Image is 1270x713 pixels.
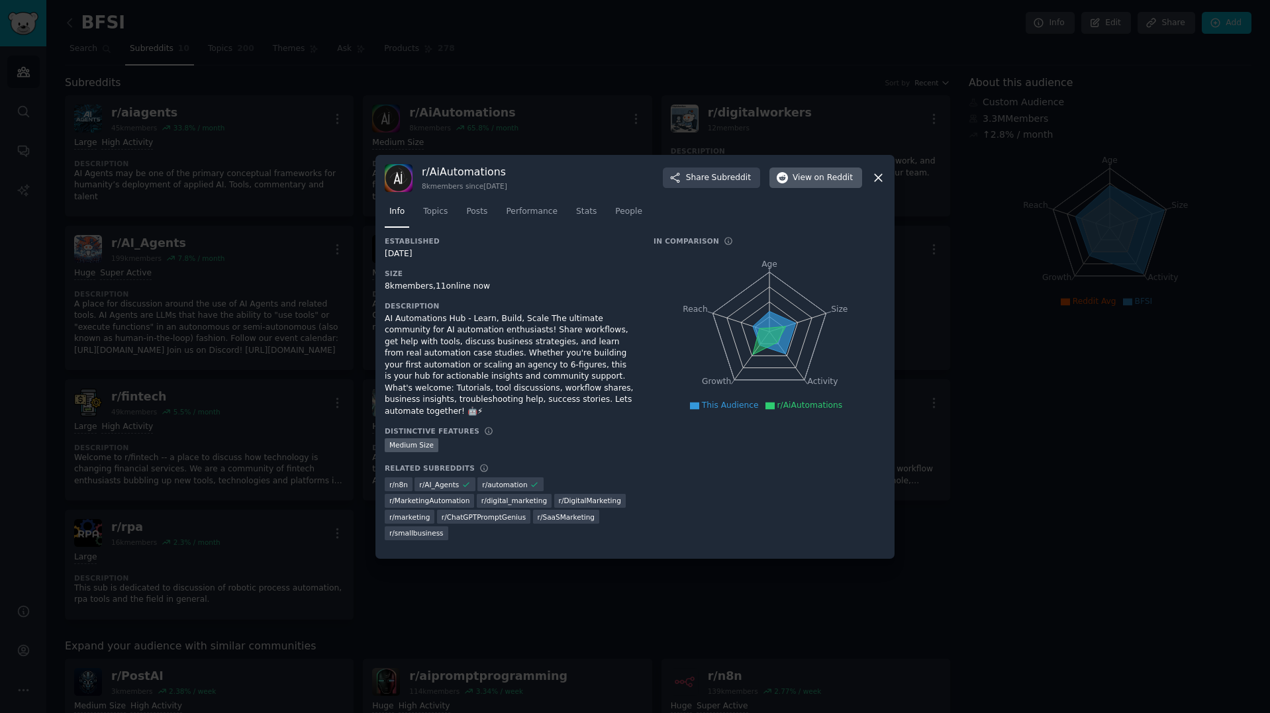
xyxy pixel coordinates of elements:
span: on Reddit [814,172,853,184]
span: Topics [423,206,448,218]
span: People [615,206,642,218]
a: Topics [418,201,452,228]
span: r/ ChatGPTPromptGenius [442,512,526,522]
span: r/AiAutomations [777,401,843,410]
span: Performance [506,206,558,218]
span: Stats [576,206,597,218]
a: Stats [571,201,601,228]
tspan: Reach [683,304,708,313]
div: Medium Size [385,438,438,452]
span: r/ automation [482,480,527,489]
a: Info [385,201,409,228]
span: View [793,172,853,184]
span: r/ smallbusiness [389,528,444,538]
a: Posts [462,201,492,228]
span: r/ MarketingAutomation [389,496,469,505]
a: Performance [501,201,562,228]
div: [DATE] [385,248,635,260]
tspan: Activity [808,377,838,386]
span: Info [389,206,405,218]
h3: Related Subreddits [385,463,475,473]
span: Subreddit [712,172,751,184]
div: AI Automations Hub - Learn, Build, Scale The ultimate community for AI automation enthusiasts! Sh... [385,313,635,418]
span: r/ SaaSMarketing [538,512,595,522]
h3: Established [385,236,635,246]
span: Posts [466,206,487,218]
img: AiAutomations [385,164,413,192]
div: 8k members, 11 online now [385,281,635,293]
span: r/ AI_Agents [419,480,459,489]
span: r/ marketing [389,512,430,522]
h3: Distinctive Features [385,426,479,436]
span: r/ digital_marketing [481,496,547,505]
span: This Audience [702,401,759,410]
span: r/ DigitalMarketing [559,496,621,505]
tspan: Size [831,304,848,313]
a: People [611,201,647,228]
h3: Size [385,269,635,278]
div: 8k members since [DATE] [422,181,507,191]
tspan: Growth [702,377,731,386]
h3: r/ AiAutomations [422,165,507,179]
span: r/ n8n [389,480,408,489]
button: ShareSubreddit [663,167,760,189]
h3: Description [385,301,635,310]
h3: In Comparison [654,236,719,246]
button: Viewon Reddit [769,167,862,189]
tspan: Age [761,260,777,269]
span: Share [686,172,751,184]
